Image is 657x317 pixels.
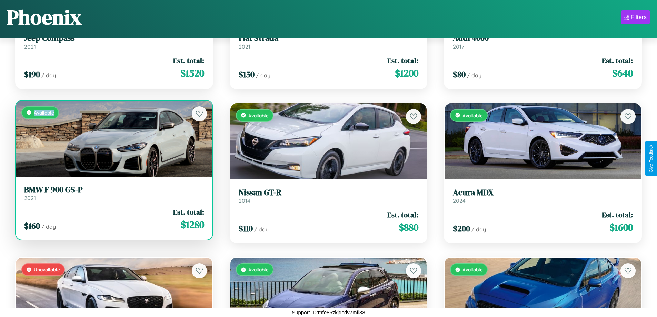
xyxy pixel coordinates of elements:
span: $ 1200 [395,66,418,80]
span: Available [462,112,483,118]
div: Filters [631,14,647,21]
h3: BMW F 900 GS-P [24,185,204,195]
span: / day [41,223,56,230]
span: Available [34,110,54,116]
span: $ 150 [239,69,255,80]
span: Available [462,267,483,273]
span: Available [248,112,269,118]
a: BMW F 900 GS-P2021 [24,185,204,202]
h3: Fiat Strada [239,33,419,43]
h3: Nissan GT-R [239,188,419,198]
span: Est. total: [602,56,633,66]
span: $ 880 [399,220,418,234]
span: / day [254,226,269,233]
h1: Phoenix [7,3,82,31]
span: $ 190 [24,69,40,80]
span: / day [471,226,486,233]
a: Nissan GT-R2014 [239,188,419,205]
span: / day [467,72,481,79]
span: $ 160 [24,220,40,231]
p: Support ID: mfe85zkjqcdv7mfi38 [292,308,365,317]
h3: Acura MDX [453,188,633,198]
span: 2017 [453,43,464,50]
button: Filters [621,10,650,24]
span: 2014 [239,197,250,204]
a: Acura MDX2024 [453,188,633,205]
span: $ 1280 [181,218,204,231]
span: 2021 [24,195,36,201]
span: 2021 [24,43,36,50]
span: $ 1600 [609,220,633,234]
span: 2021 [239,43,250,50]
span: Est. total: [602,210,633,220]
a: Jeep Compass2021 [24,33,204,50]
span: $ 200 [453,223,470,234]
span: Est. total: [387,56,418,66]
div: Give Feedback [649,145,654,172]
span: $ 110 [239,223,253,234]
span: 2024 [453,197,466,204]
span: Est. total: [173,207,204,217]
span: Available [248,267,269,273]
a: Fiat Strada2021 [239,33,419,50]
span: $ 1520 [180,66,204,80]
span: / day [256,72,270,79]
span: Unavailable [34,267,60,273]
span: Est. total: [173,56,204,66]
span: $ 80 [453,69,466,80]
span: Est. total: [387,210,418,220]
h3: Jeep Compass [24,33,204,43]
a: Audi 40002017 [453,33,633,50]
h3: Audi 4000 [453,33,633,43]
span: / day [41,72,56,79]
span: $ 640 [612,66,633,80]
